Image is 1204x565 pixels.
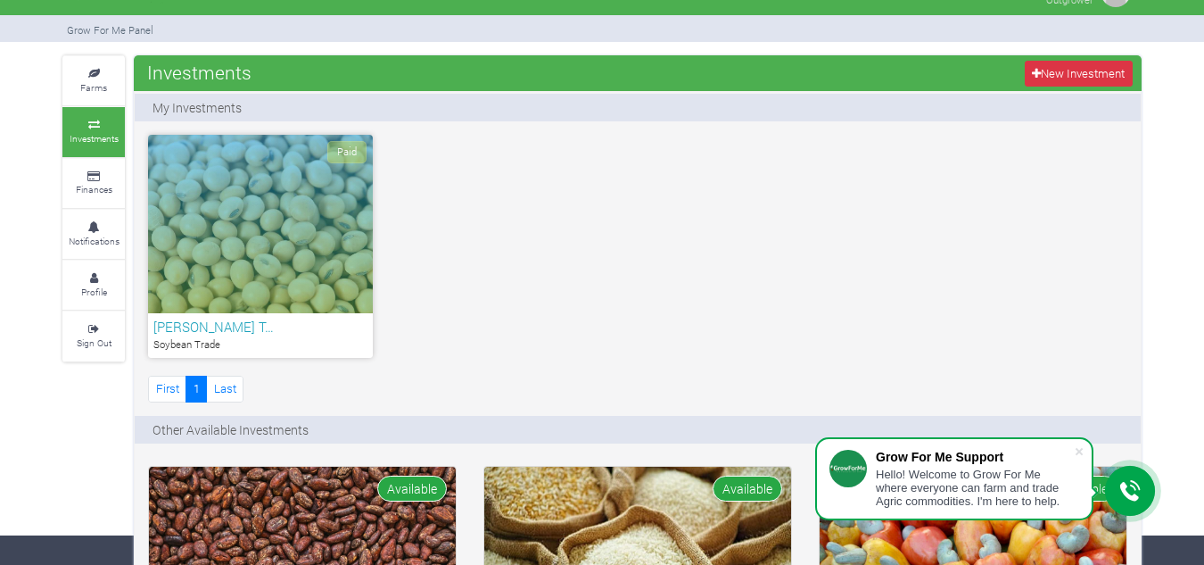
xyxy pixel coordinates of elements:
small: Grow For Me Panel [67,23,153,37]
small: Notifications [69,235,120,247]
small: Profile [81,286,107,298]
span: Investments [143,54,256,90]
div: Grow For Me Support [876,450,1074,464]
small: Investments [70,132,119,145]
p: Soybean Trade [153,337,367,353]
a: Finances [62,159,125,208]
nav: Page Navigation [148,376,243,402]
h6: [PERSON_NAME] T… [153,319,367,335]
a: 1 [186,376,207,402]
small: Sign Out [77,337,111,349]
span: Available [377,476,447,502]
a: First [148,376,186,402]
a: New Investment [1025,61,1133,87]
p: My Investments [153,98,242,117]
small: Farms [80,81,107,94]
span: Available [713,476,782,502]
div: Hello! Welcome to Grow For Me where everyone can farm and trade Agric commodities. I'm here to help. [876,468,1074,508]
p: Other Available Investments [153,420,309,439]
a: Farms [62,56,125,105]
a: Investments [62,107,125,156]
a: Sign Out [62,312,125,361]
a: Last [206,376,243,402]
a: Paid [PERSON_NAME] T… Soybean Trade [148,135,373,358]
a: Profile [62,261,125,310]
small: Finances [76,183,112,195]
a: Notifications [62,210,125,259]
span: Paid [327,141,367,163]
